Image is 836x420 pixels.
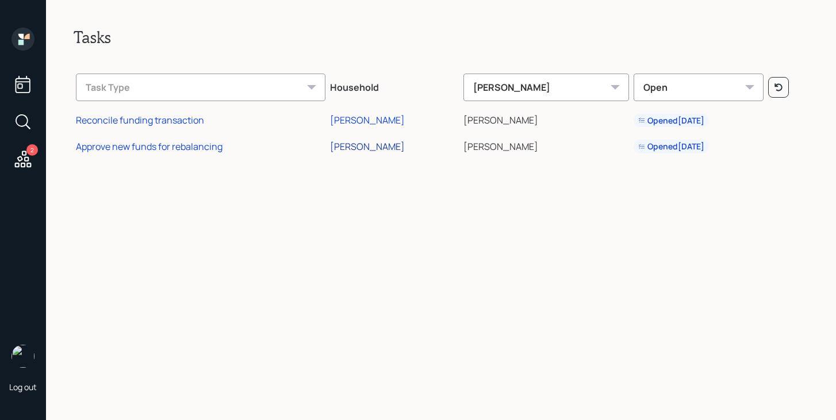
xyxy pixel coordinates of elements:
div: Approve new funds for rebalancing [76,140,223,153]
div: Reconcile funding transaction [76,114,204,126]
div: Log out [9,382,37,392]
td: [PERSON_NAME] [461,132,631,158]
div: Task Type [76,74,325,101]
div: [PERSON_NAME] [330,140,405,153]
div: Opened [DATE] [638,141,704,152]
img: michael-russo-headshot.png [11,345,34,368]
div: Open [634,74,764,101]
div: 2 [26,144,38,156]
div: [PERSON_NAME] [330,114,405,126]
th: Household [328,65,461,106]
div: Opened [DATE] [638,115,704,126]
h2: Tasks [74,28,808,47]
td: [PERSON_NAME] [461,106,631,132]
div: [PERSON_NAME] [463,74,629,101]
